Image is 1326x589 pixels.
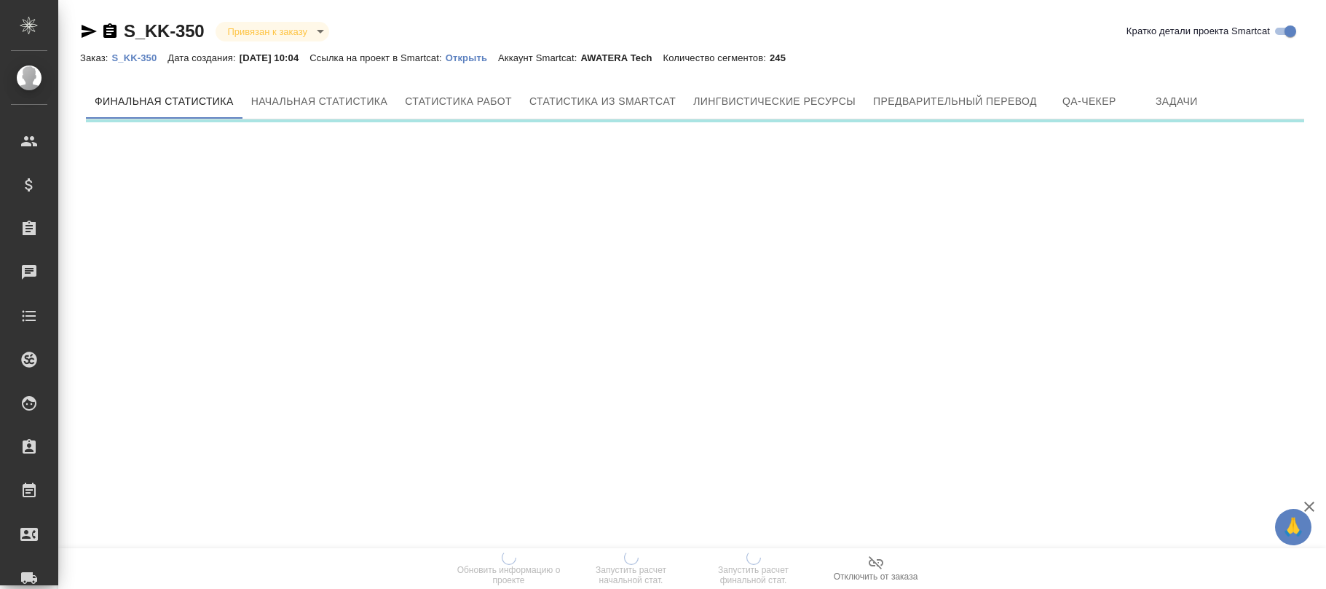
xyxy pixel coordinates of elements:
[101,23,119,40] button: Скопировать ссылку
[446,51,498,63] a: Открыть
[124,21,204,41] a: S_KK-350
[405,92,512,111] span: Статистика работ
[446,52,498,63] p: Открыть
[580,52,663,63] p: AWATERA Tech
[873,92,1037,111] span: Предварительный перевод
[1142,92,1212,111] span: Задачи
[95,92,234,111] span: Финальная статистика
[111,51,167,63] a: S_KK-350
[1054,92,1124,111] span: QA-чекер
[693,92,856,111] span: Лингвистические ресурсы
[770,52,797,63] p: 245
[80,52,111,63] p: Заказ:
[80,23,98,40] button: Скопировать ссылку для ЯМессенджера
[251,92,388,111] span: Начальная статистика
[1275,509,1311,545] button: 🙏
[498,52,580,63] p: Аккаунт Smartcat:
[1281,512,1306,542] span: 🙏
[1126,24,1270,39] span: Кратко детали проекта Smartcat
[167,52,239,63] p: Дата создания:
[223,25,311,38] button: Привязан к заказу
[663,52,770,63] p: Количество сегментов:
[529,92,676,111] span: Статистика из Smartcat
[111,52,167,63] p: S_KK-350
[216,22,328,41] div: Привязан к заказу
[240,52,310,63] p: [DATE] 10:04
[309,52,445,63] p: Ссылка на проект в Smartcat:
